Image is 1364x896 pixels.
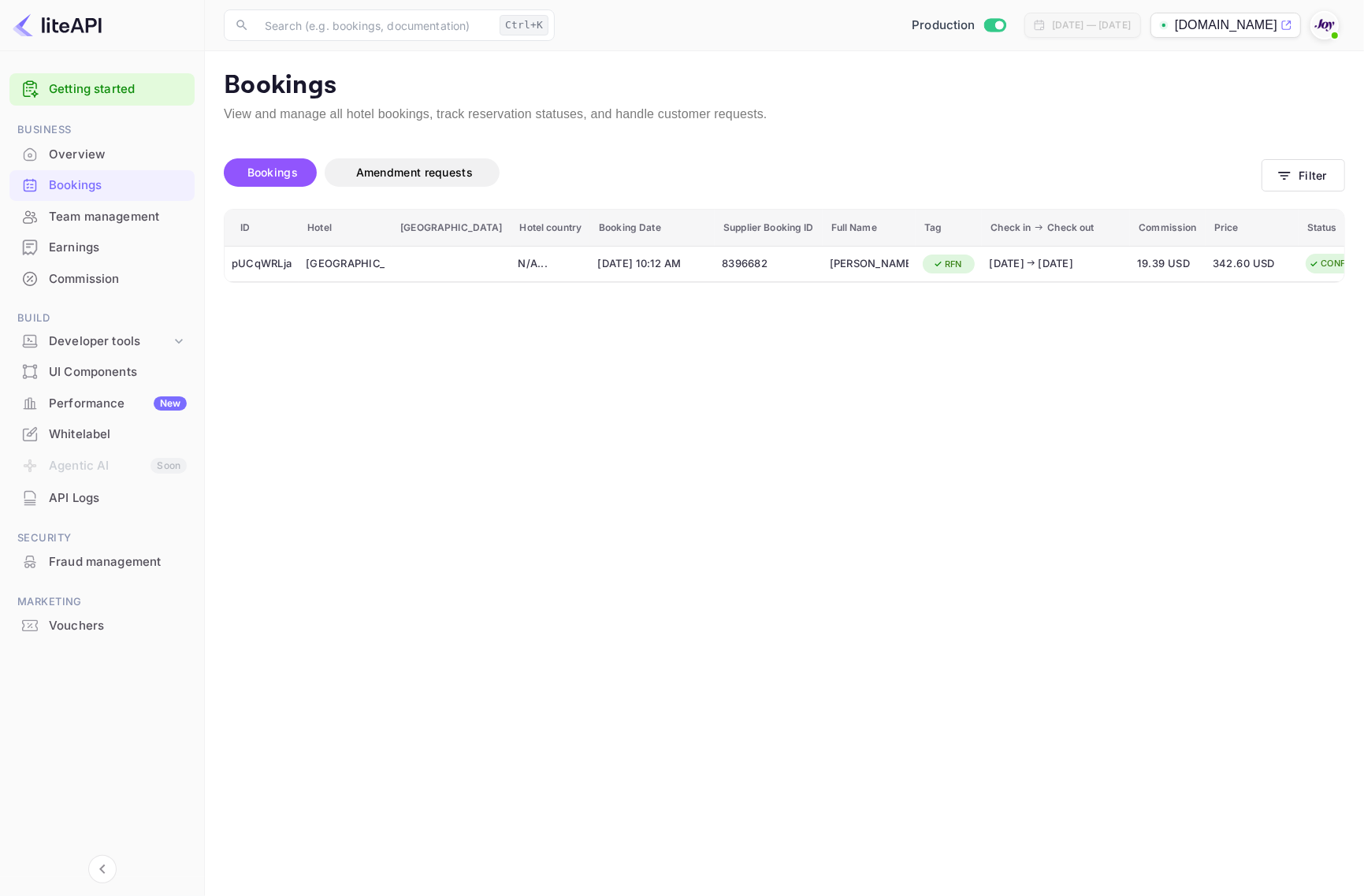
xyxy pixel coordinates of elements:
p: Bookings [224,70,1345,102]
a: Vouchers [9,611,195,640]
a: API Logs [9,483,195,512]
a: Fraud management [9,547,195,576]
th: Booking Date [590,210,715,247]
span: 19.39 USD [1137,255,1198,273]
p: View and manage all hotel bookings, track reservation statuses, and handle customer requests. [224,105,1345,124]
div: [DATE] — [DATE] [1052,18,1131,32]
a: Bookings [9,170,195,199]
div: Fraud management [49,553,187,571]
span: Marketing [9,593,195,611]
p: [DOMAIN_NAME] [1175,16,1277,35]
img: With Joy [1312,13,1337,38]
div: Performance [49,395,187,413]
div: [DATE] [DATE] [989,256,1123,272]
span: [DATE] 10:12 AM [597,255,708,273]
span: Production [912,17,976,35]
th: ID [225,210,299,247]
div: Harbor Court Hotel [306,251,385,277]
div: Overview [49,146,187,164]
div: Developer tools [49,333,171,351]
div: Developer tools [9,328,195,355]
a: Commission [9,264,195,293]
span: 342.60 USD [1213,255,1292,273]
a: UI Components [9,357,195,386]
span: Business [9,121,195,139]
div: Vouchers [49,617,187,635]
div: UI Components [49,363,187,381]
div: Team management [9,202,195,232]
div: RFN [923,255,972,274]
th: Full Name [823,210,916,247]
div: PerformanceNew [9,389,195,419]
div: Overview [9,139,195,170]
div: Whitelabel [49,426,187,444]
span: Build [9,310,195,327]
div: Switch to Sandbox mode [905,17,1012,35]
div: Commission [9,264,195,295]
button: Collapse navigation [88,855,117,883]
span: Security [9,530,195,547]
span: Amendment requests [356,165,473,179]
div: New [154,396,187,411]
a: PerformanceNew [9,389,195,418]
th: Commission [1130,210,1205,247]
div: Ctrl+K [500,15,548,35]
th: Price [1206,210,1299,247]
div: 8396682 [722,251,815,277]
input: Search (e.g. bookings, documentation) [255,9,493,41]
div: Commission [49,270,187,288]
a: Getting started [49,80,187,99]
div: Vouchers [9,611,195,641]
a: Earnings [9,232,195,262]
div: Bookings [49,177,187,195]
div: Earnings [9,232,195,263]
div: Team management [49,208,187,226]
th: Tag [916,210,983,247]
th: Supplier Booking ID [715,210,822,247]
button: Filter [1262,159,1345,191]
a: Team management [9,202,195,231]
a: Overview [9,139,195,169]
th: [GEOGRAPHIC_DATA] [392,210,511,247]
div: Earnings [49,239,187,257]
span: Check in Check out [990,218,1121,237]
div: Whitelabel [9,419,195,450]
div: Lynne Lawrence [830,251,909,277]
div: API Logs [49,489,187,507]
th: Hotel country [511,210,590,247]
div: UI Components [9,357,195,388]
div: Getting started [9,73,195,106]
img: LiteAPI logo [13,13,102,38]
div: Bookings [9,170,195,201]
span: Bookings [247,165,298,179]
div: N/A ... [518,256,583,272]
a: Whitelabel [9,419,195,448]
div: account-settings tabs [224,158,1262,187]
div: API Logs [9,483,195,514]
div: pUCqWRLja [232,251,292,277]
div: N/A [518,251,583,277]
th: Hotel [299,210,392,247]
